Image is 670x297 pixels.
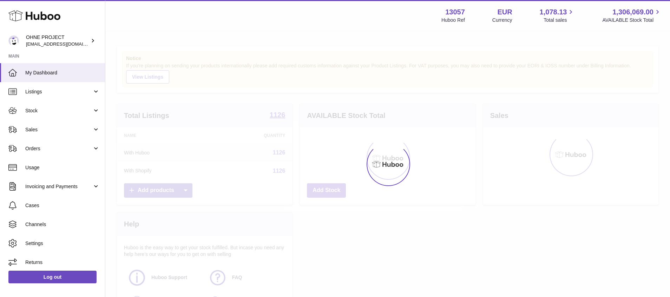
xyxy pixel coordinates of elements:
a: 1,306,069.00 AVAILABLE Stock Total [602,7,662,24]
div: Huboo Ref [441,17,465,24]
span: Usage [25,164,100,171]
span: [EMAIL_ADDRESS][DOMAIN_NAME] [26,41,103,47]
span: Returns [25,259,100,266]
span: Sales [25,126,92,133]
div: Currency [492,17,512,24]
span: Orders [25,145,92,152]
a: 1,078.13 Total sales [540,7,575,24]
span: AVAILABLE Stock Total [602,17,662,24]
span: Channels [25,221,100,228]
span: Cases [25,202,100,209]
span: My Dashboard [25,70,100,76]
span: Settings [25,240,100,247]
a: Log out [8,271,97,283]
strong: 13057 [445,7,465,17]
strong: EUR [497,7,512,17]
img: internalAdmin-13057@internal.huboo.com [8,35,19,46]
span: 1,306,069.00 [612,7,653,17]
div: OHNE PROJECT [26,34,89,47]
span: Stock [25,107,92,114]
span: Listings [25,88,92,95]
span: 1,078.13 [540,7,567,17]
span: Invoicing and Payments [25,183,92,190]
span: Total sales [544,17,575,24]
